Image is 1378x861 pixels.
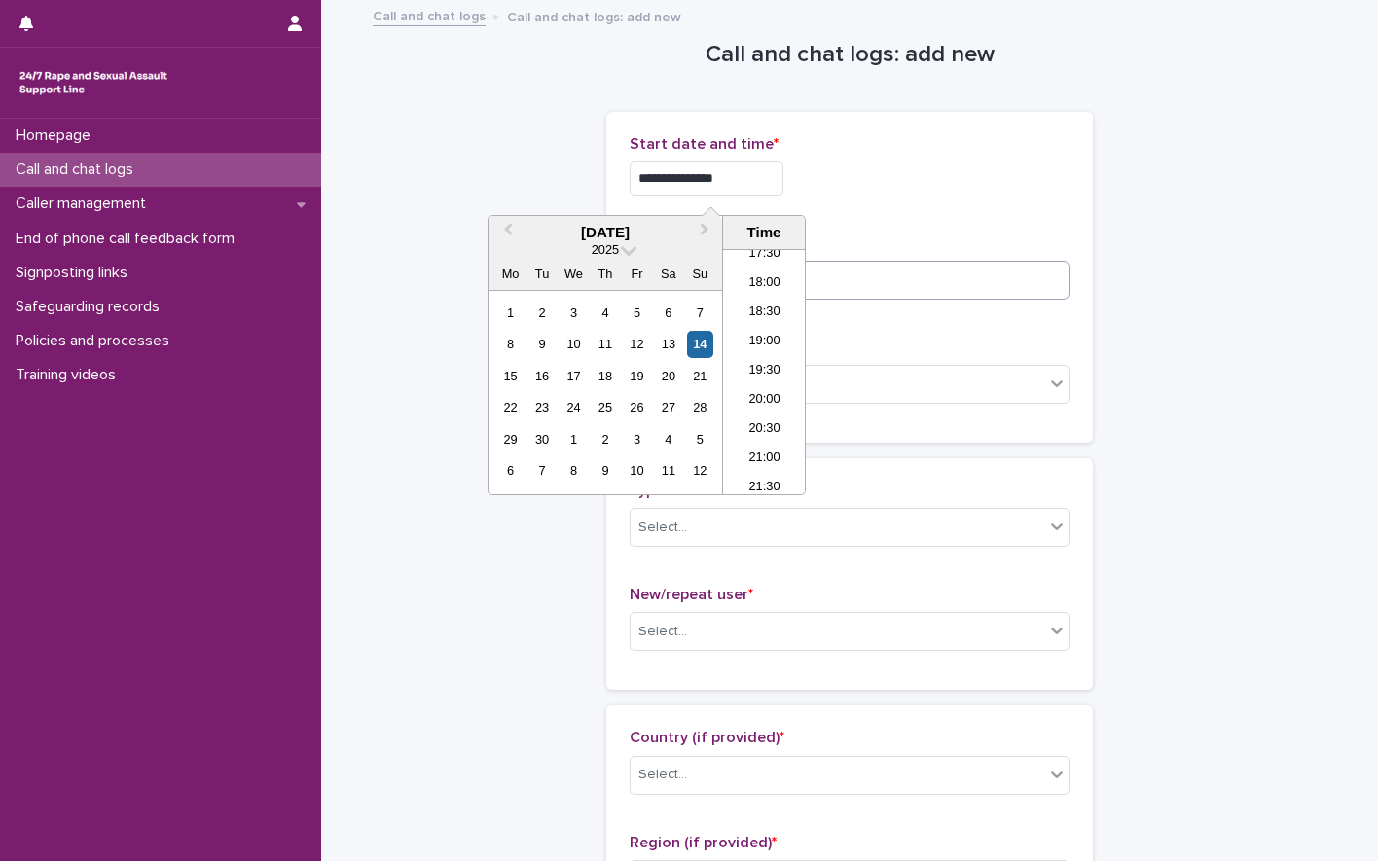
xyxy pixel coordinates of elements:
div: Choose Monday, 8 September 2025 [497,331,524,357]
p: Caller management [8,195,162,213]
div: Choose Friday, 12 September 2025 [624,331,650,357]
div: Time [728,224,800,241]
div: Choose Tuesday, 7 October 2025 [528,457,555,484]
span: 2025 [592,242,619,257]
p: Safeguarding records [8,298,175,316]
div: Choose Monday, 22 September 2025 [497,394,524,420]
div: Choose Thursday, 4 September 2025 [592,300,618,326]
div: Choose Wednesday, 1 October 2025 [561,426,587,452]
li: 18:30 [723,299,806,328]
p: End of phone call feedback form [8,230,250,248]
li: 20:00 [723,386,806,415]
div: Choose Monday, 15 September 2025 [497,363,524,389]
div: Choose Friday, 26 September 2025 [624,394,650,420]
div: Choose Wednesday, 17 September 2025 [561,363,587,389]
div: Choose Saturday, 4 October 2025 [655,426,681,452]
span: Country (if provided) [630,730,784,745]
div: Sa [655,261,681,287]
div: Choose Sunday, 7 September 2025 [687,300,713,326]
div: Choose Sunday, 14 September 2025 [687,331,713,357]
div: Choose Saturday, 27 September 2025 [655,394,681,420]
div: Choose Wednesday, 8 October 2025 [561,457,587,484]
li: 20:30 [723,415,806,445]
button: Next Month [691,218,722,249]
span: Region (if provided) [630,835,777,850]
button: Previous Month [490,218,522,249]
div: Choose Saturday, 11 October 2025 [655,457,681,484]
p: Signposting links [8,264,143,282]
div: Choose Thursday, 11 September 2025 [592,331,618,357]
div: We [561,261,587,287]
div: Fr [624,261,650,287]
div: Choose Friday, 3 October 2025 [624,426,650,452]
div: Mo [497,261,524,287]
div: Choose Sunday, 5 October 2025 [687,426,713,452]
p: Policies and processes [8,332,185,350]
div: [DATE] [489,224,722,241]
div: Choose Wednesday, 24 September 2025 [561,394,587,420]
p: Training videos [8,366,131,384]
li: 18:00 [723,269,806,299]
div: Choose Tuesday, 9 September 2025 [528,331,555,357]
a: Call and chat logs [373,4,486,26]
div: Select... [638,622,687,642]
div: Choose Friday, 19 September 2025 [624,363,650,389]
span: New/repeat user [630,587,753,602]
li: 19:00 [723,328,806,357]
p: Call and chat logs: add new [507,5,681,26]
li: 17:30 [723,240,806,269]
div: Choose Tuesday, 23 September 2025 [528,394,555,420]
div: Choose Sunday, 21 September 2025 [687,363,713,389]
div: Su [687,261,713,287]
div: Choose Thursday, 18 September 2025 [592,363,618,389]
img: rhQMoQhaT3yELyF149Cw [16,63,171,102]
div: Choose Tuesday, 16 September 2025 [528,363,555,389]
span: Start date and time [630,136,779,152]
div: Choose Wednesday, 3 September 2025 [561,300,587,326]
div: Th [592,261,618,287]
div: Tu [528,261,555,287]
div: Choose Sunday, 12 October 2025 [687,457,713,484]
li: 19:30 [723,357,806,386]
div: Choose Thursday, 25 September 2025 [592,394,618,420]
li: 21:00 [723,445,806,474]
div: Choose Friday, 10 October 2025 [624,457,650,484]
div: Choose Monday, 6 October 2025 [497,457,524,484]
li: 21:30 [723,474,806,503]
div: Choose Wednesday, 10 September 2025 [561,331,587,357]
p: Homepage [8,126,106,145]
div: Choose Friday, 5 September 2025 [624,300,650,326]
div: Choose Thursday, 2 October 2025 [592,426,618,452]
div: Choose Saturday, 20 September 2025 [655,363,681,389]
h1: Call and chat logs: add new [606,41,1093,69]
div: month 2025-09 [494,297,715,486]
div: Choose Monday, 1 September 2025 [497,300,524,326]
div: Choose Thursday, 9 October 2025 [592,457,618,484]
div: Choose Saturday, 6 September 2025 [655,300,681,326]
div: Choose Sunday, 28 September 2025 [687,394,713,420]
div: Choose Tuesday, 30 September 2025 [528,426,555,452]
div: Choose Monday, 29 September 2025 [497,426,524,452]
p: Call and chat logs [8,161,149,179]
div: Select... [638,518,687,538]
div: Select... [638,765,687,785]
div: Choose Saturday, 13 September 2025 [655,331,681,357]
div: Choose Tuesday, 2 September 2025 [528,300,555,326]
